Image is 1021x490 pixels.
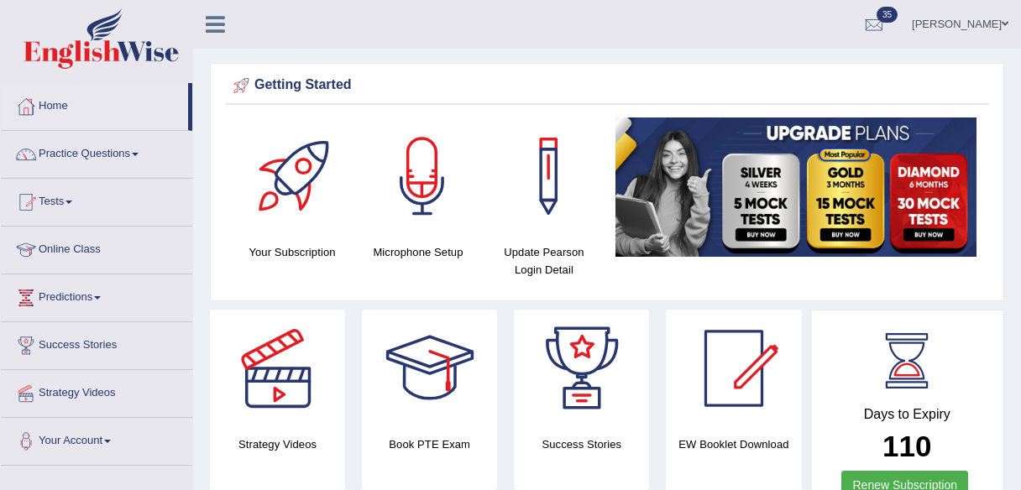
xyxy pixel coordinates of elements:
[877,7,898,23] span: 35
[830,407,986,422] h4: Days to Expiry
[666,435,801,453] h4: EW Booklet Download
[615,117,976,257] img: small5.jpg
[1,322,192,364] a: Success Stories
[238,243,347,261] h4: Your Subscription
[1,274,192,316] a: Predictions
[1,131,192,173] a: Practice Questions
[1,227,192,268] a: Online Class
[210,435,345,453] h4: Strategy Videos
[1,370,192,412] a: Strategy Videos
[1,418,192,460] a: Your Account
[362,435,497,453] h4: Book PTE Exam
[514,435,649,453] h4: Success Stories
[364,243,473,261] h4: Microphone Setup
[1,83,188,125] a: Home
[490,243,599,279] h4: Update Pearson Login Detail
[1,179,192,221] a: Tests
[229,73,985,98] div: Getting Started
[882,430,931,462] b: 110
